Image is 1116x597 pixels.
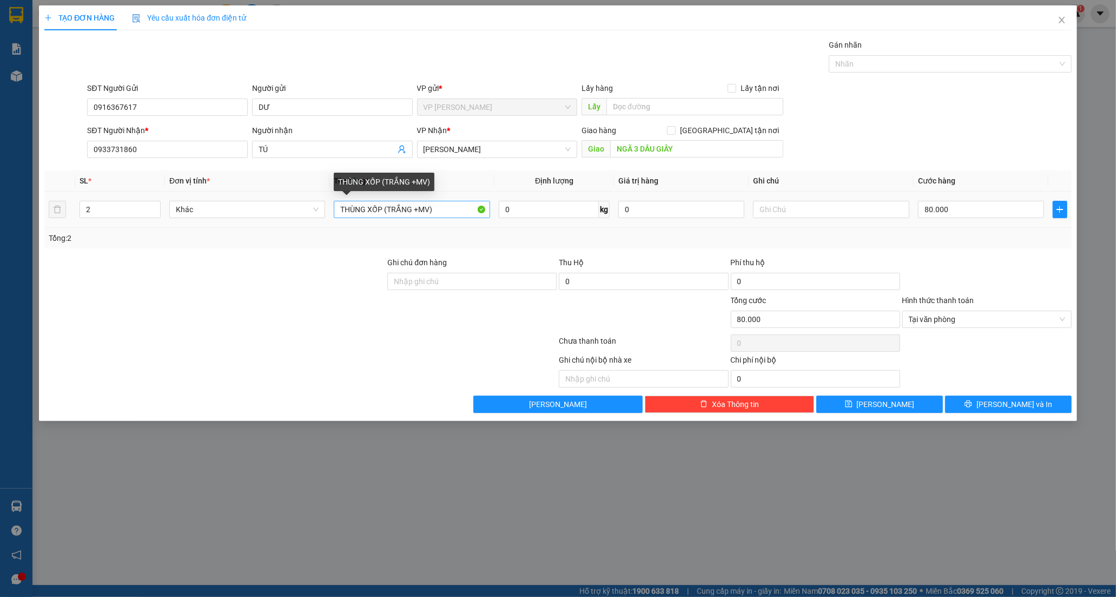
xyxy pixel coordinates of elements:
[918,176,955,185] span: Cước hàng
[44,14,52,22] span: plus
[334,201,490,218] input: VD: Bàn, Ghế
[559,354,728,370] div: Ghi chú nội bộ nhà xe
[387,273,557,290] input: Ghi chú đơn hàng
[87,82,248,94] div: SĐT Người Gửi
[132,14,246,22] span: Yêu cầu xuất hóa đơn điện tử
[49,232,431,244] div: Tổng: 2
[582,84,613,93] span: Lấy hàng
[909,311,1065,327] span: Tại văn phòng
[559,258,584,267] span: Thu Hộ
[736,82,783,94] span: Lấy tận nơi
[712,398,759,410] span: Xóa Thông tin
[559,370,728,388] input: Nhập ghi chú
[945,396,1072,413] button: printer[PERSON_NAME] và In
[80,176,88,185] span: SL
[49,201,66,218] button: delete
[606,98,783,115] input: Dọc đường
[816,396,943,413] button: save[PERSON_NAME]
[535,176,573,185] span: Định lượng
[176,201,319,218] span: Khác
[749,170,913,192] th: Ghi chú
[529,398,587,410] span: [PERSON_NAME]
[252,82,413,94] div: Người gửi
[902,296,974,305] label: Hình thức thanh toán
[1058,16,1066,24] span: close
[252,124,413,136] div: Người nhận
[387,258,447,267] label: Ghi chú đơn hàng
[965,400,972,409] span: printer
[618,176,658,185] span: Giá trị hàng
[610,140,783,158] input: Dọc đường
[700,400,708,409] span: delete
[1053,205,1067,214] span: plus
[424,99,571,115] span: VP Phan Rang
[857,398,915,410] span: [PERSON_NAME]
[731,354,900,370] div: Chi phí nội bộ
[582,140,610,158] span: Giao
[582,98,606,115] span: Lấy
[845,400,853,409] span: save
[618,201,744,218] input: 0
[473,396,643,413] button: [PERSON_NAME]
[645,396,814,413] button: deleteXóa Thông tin
[87,124,248,136] div: SĐT Người Nhận
[44,14,115,22] span: TẠO ĐƠN HÀNG
[676,124,783,136] span: [GEOGRAPHIC_DATA] tận nơi
[599,201,610,218] span: kg
[417,82,578,94] div: VP gửi
[424,141,571,158] span: Hồ Chí Minh
[417,126,447,135] span: VP Nhận
[976,398,1052,410] span: [PERSON_NAME] và In
[334,173,434,191] div: THÙNG XỐP (TRẮNG +MV)
[398,145,406,154] span: user-add
[731,296,767,305] span: Tổng cước
[558,335,729,354] div: Chưa thanh toán
[753,201,909,218] input: Ghi Chú
[1053,201,1067,218] button: plus
[169,176,210,185] span: Đơn vị tính
[731,257,900,273] div: Phí thu hộ
[1047,5,1077,36] button: Close
[582,126,616,135] span: Giao hàng
[132,14,141,23] img: icon
[829,41,862,49] label: Gán nhãn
